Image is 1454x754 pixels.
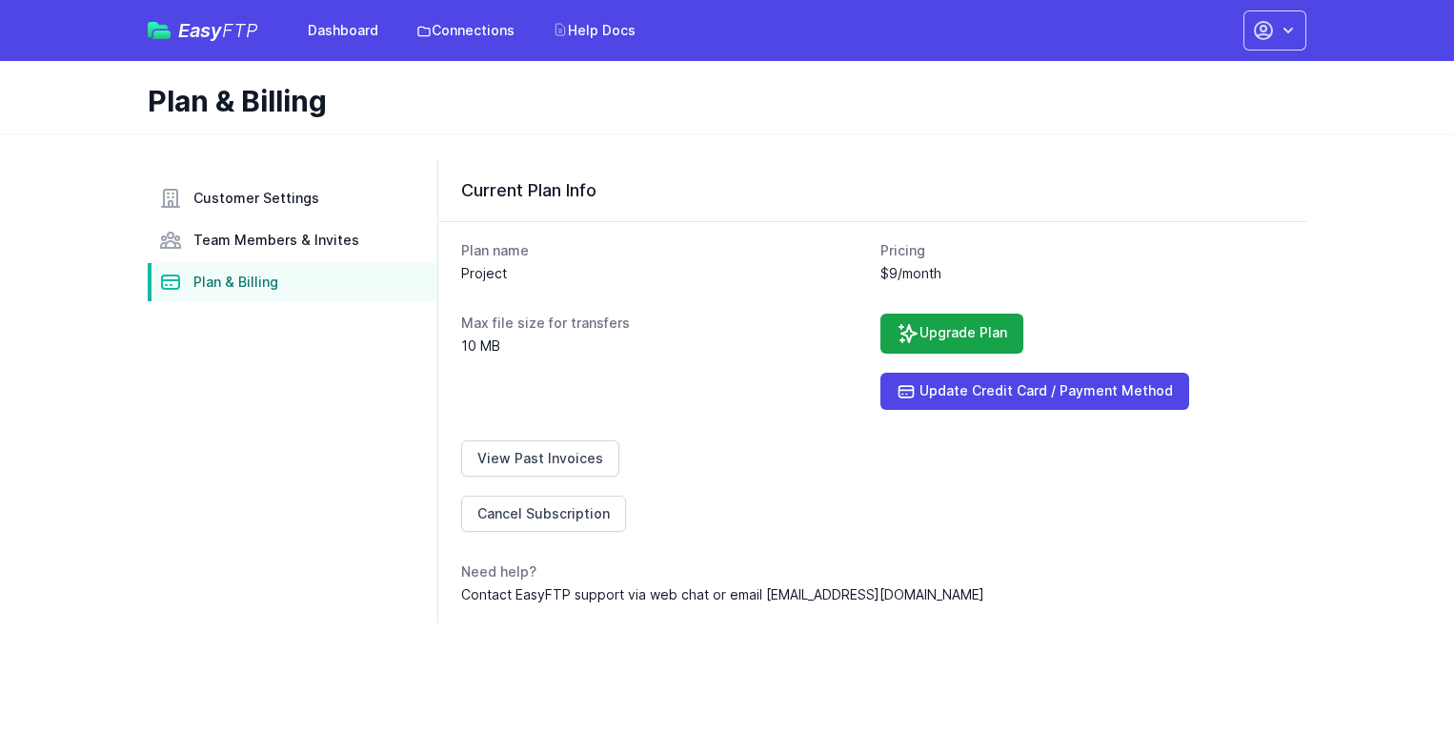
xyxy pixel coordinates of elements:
a: EasyFTP [148,21,258,40]
dt: Need help? [461,562,1283,581]
span: Customer Settings [193,189,319,208]
h1: Plan & Billing [148,84,1291,118]
dd: $9/month [880,264,1284,283]
a: Help Docs [541,13,647,48]
dt: Max file size for transfers [461,314,865,333]
span: Team Members & Invites [193,231,359,250]
a: Update Credit Card / Payment Method [880,373,1189,410]
span: FTP [222,19,258,42]
a: Team Members & Invites [148,221,437,259]
a: Cancel Subscription [461,496,626,532]
a: Plan & Billing [148,263,437,301]
dd: Contact EasyFTP support via web chat or email [EMAIL_ADDRESS][DOMAIN_NAME] [461,585,1283,604]
h3: Current Plan Info [461,179,1283,202]
a: View Past Invoices [461,440,619,477]
img: easyftp_logo.png [148,22,171,39]
dt: Plan name [461,241,865,260]
dt: Pricing [880,241,1284,260]
span: Plan & Billing [193,273,278,292]
a: Customer Settings [148,179,437,217]
dd: Project [461,264,865,283]
a: Dashboard [296,13,390,48]
a: Upgrade Plan [880,314,1023,354]
span: Easy [178,21,258,40]
dd: 10 MB [461,336,865,356]
a: Connections [405,13,526,48]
